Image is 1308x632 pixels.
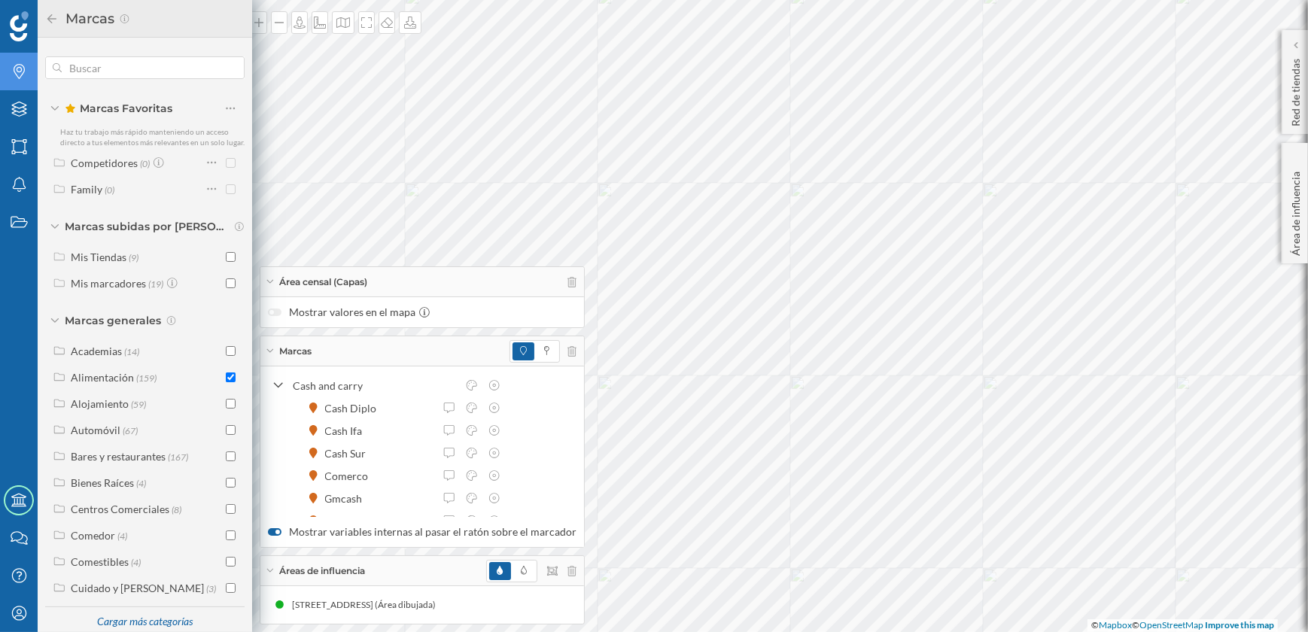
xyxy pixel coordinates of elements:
span: (0) [140,156,150,169]
div: Cash Sur [325,445,374,461]
label: Mostrar variables internas al pasar el ratón sobre el marcador [268,524,576,539]
span: Área censal (Capas) [279,275,367,289]
span: (167) [168,450,188,463]
div: Centros Comerciales [71,503,169,515]
span: (8) [172,503,181,515]
div: Automóvil [71,424,120,436]
div: Cash and carry [293,378,457,393]
span: (159) [136,371,157,384]
p: Área de influencia [1288,166,1303,256]
div: Competidores [71,156,138,169]
span: (4) [117,529,127,542]
div: Gmcash [325,491,370,506]
div: Comerco [325,468,376,484]
span: Haz tu trabajo más rápido manteniendo un acceso directo a tus elementos más relevantes en un solo... [60,127,245,147]
div: Family [71,183,102,196]
span: Marcas [279,345,312,358]
span: Áreas de influencia [279,564,365,578]
div: Mis Tiendas [71,251,126,263]
span: (67) [123,424,138,436]
img: Geoblink Logo [10,11,29,41]
span: (3) [206,582,216,594]
span: Marcas generales [65,313,161,328]
div: © © [1087,619,1278,632]
div: Alojamiento [71,397,129,410]
div: Cash Ifa [325,423,370,439]
span: Marcas subidas por [PERSON_NAME] [65,219,230,234]
div: [STREET_ADDRESS] (Área dibujada) [292,597,443,612]
label: Mostrar valores en el mapa [268,305,576,320]
span: (59) [131,397,146,410]
div: Cuidado y [PERSON_NAME] [71,582,204,594]
div: Comedor [71,529,115,542]
div: Gros Mercat [325,513,391,529]
div: Bienes Raíces [71,476,134,489]
div: Mis marcadores [71,277,146,290]
div: Alimentación [71,371,134,384]
span: (4) [131,555,141,568]
span: (14) [124,345,139,357]
a: OpenStreetMap [1139,619,1203,630]
div: Comestibles [71,555,129,568]
span: (4) [136,476,146,489]
span: (0) [105,183,114,196]
div: Cash Diplo [325,400,385,416]
p: Red de tiendas [1288,53,1303,126]
span: Marcas Favoritas [65,101,172,116]
span: (9) [129,251,138,263]
span: Soporte [30,11,84,24]
span: (19) [148,277,163,290]
h2: Marcas [59,7,119,31]
div: Academias [71,345,122,357]
div: Bares y restaurantes [71,450,166,463]
a: Mapbox [1099,619,1132,630]
a: Improve this map [1205,619,1274,630]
